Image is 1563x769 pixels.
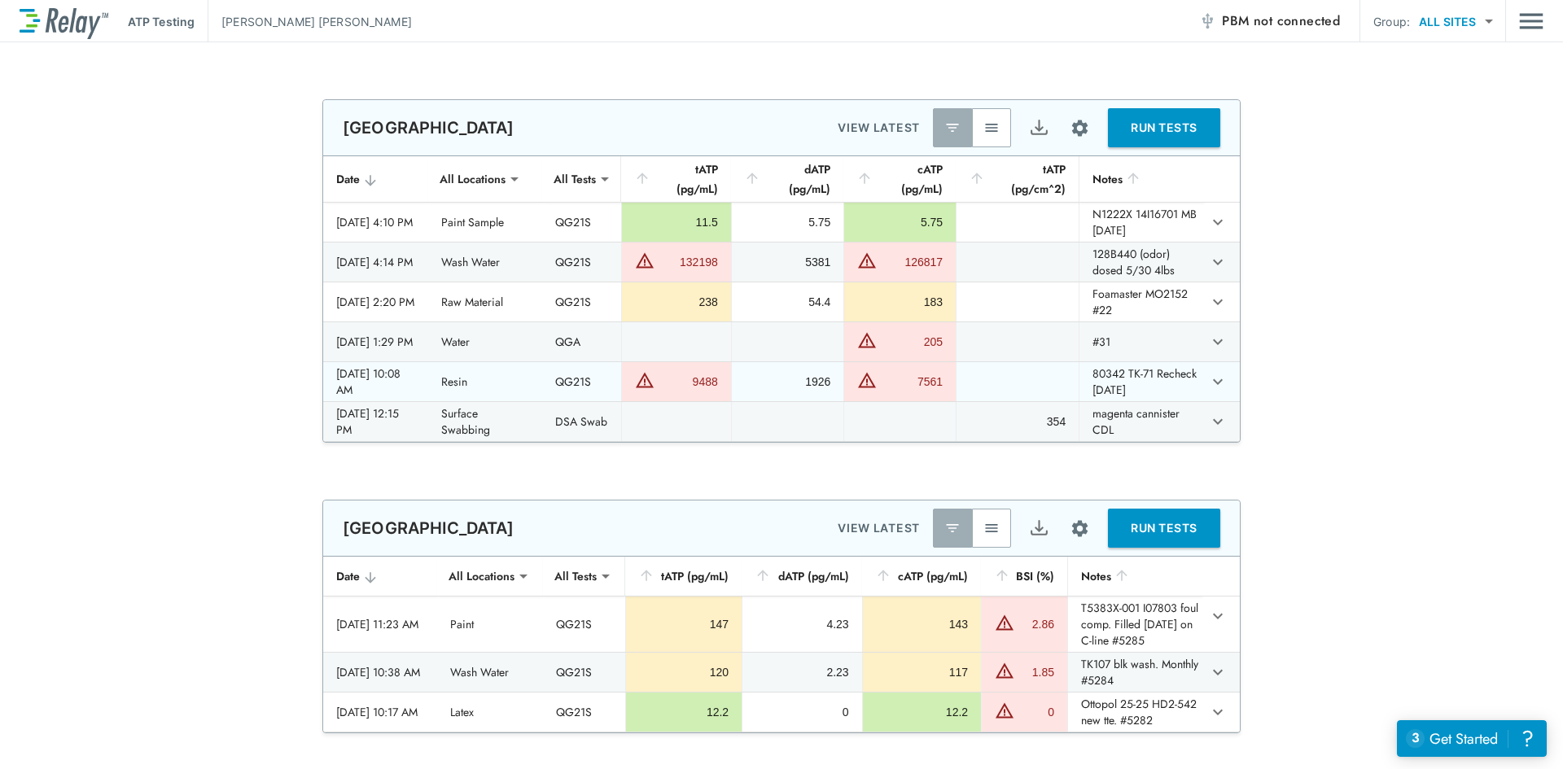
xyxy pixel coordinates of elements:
[437,653,543,692] td: Wash Water
[1108,509,1220,548] button: RUN TESTS
[1204,248,1232,276] button: expand row
[543,560,608,592] div: All Tests
[1018,664,1054,680] div: 1.85
[944,120,961,136] img: Latest
[857,251,877,270] img: Warning
[1079,402,1204,441] td: magenta cannister CDL
[1519,6,1543,37] button: Main menu
[881,374,943,390] div: 7561
[1204,328,1232,356] button: expand row
[857,214,943,230] div: 5.75
[1092,169,1191,189] div: Notes
[1204,368,1232,395] button: expand row
[543,596,625,652] td: QG21S
[639,664,729,680] div: 120
[857,330,877,350] img: Warning
[838,118,920,138] p: VIEW LATEST
[635,214,718,230] div: 11.5
[1018,616,1054,632] div: 2.86
[343,118,514,138] p: [GEOGRAPHIC_DATA]
[20,4,108,39] img: LuminUltra Relay
[336,334,415,350] div: [DATE] 1:29 PM
[875,566,968,586] div: cATP (pg/mL)
[1018,704,1054,720] div: 0
[1079,242,1204,282] td: 128B440 (odor) dosed 5/30 4lbs
[1204,288,1232,316] button: expand row
[1397,720,1547,757] iframe: Resource center
[983,520,1000,536] img: View All
[1029,118,1049,138] img: Export Icon
[1108,108,1220,147] button: RUN TESTS
[128,13,195,30] p: ATP Testing
[221,13,412,30] p: [PERSON_NAME] [PERSON_NAME]
[336,664,424,680] div: [DATE] 10:38 AM
[635,370,655,390] img: Warning
[336,365,415,398] div: [DATE] 10:08 AM
[336,704,424,720] div: [DATE] 10:17 AM
[755,566,849,586] div: dATP (pg/mL)
[755,664,849,680] div: 2.23
[881,334,943,350] div: 205
[634,159,718,199] div: tATP (pg/mL)
[428,402,542,441] td: Surface Swabbing
[1058,507,1101,550] button: Site setup
[323,557,1240,732] table: sticky table
[542,203,621,242] td: QG21S
[1079,322,1204,361] td: #31
[969,159,1066,199] div: tATP (pg/cm^2)
[745,294,831,310] div: 54.4
[428,242,542,282] td: Wash Water
[881,254,943,270] div: 126817
[1070,518,1090,539] img: Settings Icon
[336,254,415,270] div: [DATE] 4:14 PM
[323,156,428,203] th: Date
[1079,203,1204,242] td: N1222X 14I16701 MB [DATE]
[944,520,961,536] img: Latest
[994,566,1054,586] div: BSI (%)
[542,402,621,441] td: DSA Swab
[1204,602,1232,630] button: expand row
[838,518,920,538] p: VIEW LATEST
[437,560,526,592] div: All Locations
[876,616,968,632] div: 143
[343,518,514,538] p: [GEOGRAPHIC_DATA]
[995,701,1014,720] img: Warning
[1193,5,1346,37] button: PBM not connected
[336,405,415,438] div: [DATE] 12:15 PM
[1019,509,1058,548] button: Export
[1019,108,1058,147] button: Export
[1222,10,1340,33] span: PBM
[876,704,968,720] div: 12.2
[635,251,655,270] img: Warning
[336,616,424,632] div: [DATE] 11:23 AM
[755,704,849,720] div: 0
[1067,653,1202,692] td: TK107 blk wash. Monthly #5284
[542,322,621,361] td: QGA
[995,613,1014,632] img: Warning
[336,294,415,310] div: [DATE] 2:20 PM
[542,163,607,195] div: All Tests
[323,557,437,596] th: Date
[659,254,718,270] div: 132198
[437,596,543,652] td: Paint
[745,214,831,230] div: 5.75
[1204,698,1232,726] button: expand row
[543,653,625,692] td: QG21S
[744,159,831,199] div: dATP (pg/mL)
[635,294,718,310] div: 238
[1204,408,1232,435] button: expand row
[1029,518,1049,539] img: Export Icon
[857,370,877,390] img: Warning
[336,214,415,230] div: [DATE] 4:10 PM
[876,664,968,680] div: 117
[1199,13,1215,29] img: Offline Icon
[639,704,729,720] div: 12.2
[542,362,621,401] td: QG21S
[857,294,943,310] div: 183
[995,661,1014,680] img: Warning
[659,374,718,390] div: 9488
[428,282,542,321] td: Raw Material
[745,254,831,270] div: 5381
